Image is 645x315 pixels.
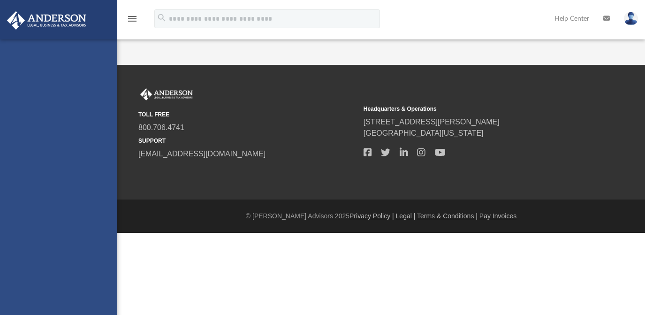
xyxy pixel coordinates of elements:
img: Anderson Advisors Platinum Portal [138,88,195,100]
a: Legal | [396,212,416,220]
a: [GEOGRAPHIC_DATA][US_STATE] [364,129,484,137]
a: Pay Invoices [479,212,516,220]
div: © [PERSON_NAME] Advisors 2025 [117,211,645,221]
a: Terms & Conditions | [417,212,478,220]
a: menu [127,18,138,24]
i: menu [127,13,138,24]
a: [EMAIL_ADDRESS][DOMAIN_NAME] [138,150,266,158]
small: SUPPORT [138,137,357,145]
i: search [157,13,167,23]
small: Headquarters & Operations [364,105,582,113]
a: Privacy Policy | [349,212,394,220]
small: TOLL FREE [138,110,357,119]
a: 800.706.4741 [138,123,184,131]
img: Anderson Advisors Platinum Portal [4,11,89,30]
a: [STREET_ADDRESS][PERSON_NAME] [364,118,500,126]
img: User Pic [624,12,638,25]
